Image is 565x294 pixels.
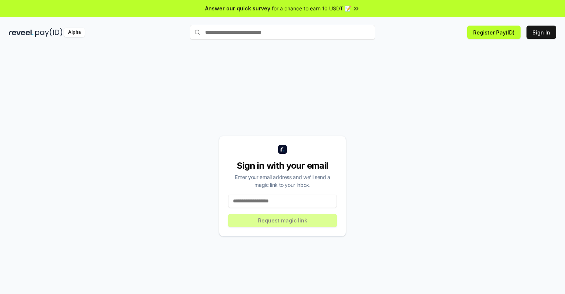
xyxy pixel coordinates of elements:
button: Sign In [526,26,556,39]
div: Sign in with your email [228,160,337,172]
span: for a chance to earn 10 USDT 📝 [272,4,351,12]
div: Enter your email address and we’ll send a magic link to your inbox. [228,173,337,189]
div: Alpha [64,28,85,37]
span: Answer our quick survey [205,4,270,12]
img: pay_id [35,28,63,37]
img: logo_small [278,145,287,154]
img: reveel_dark [9,28,34,37]
button: Register Pay(ID) [467,26,521,39]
